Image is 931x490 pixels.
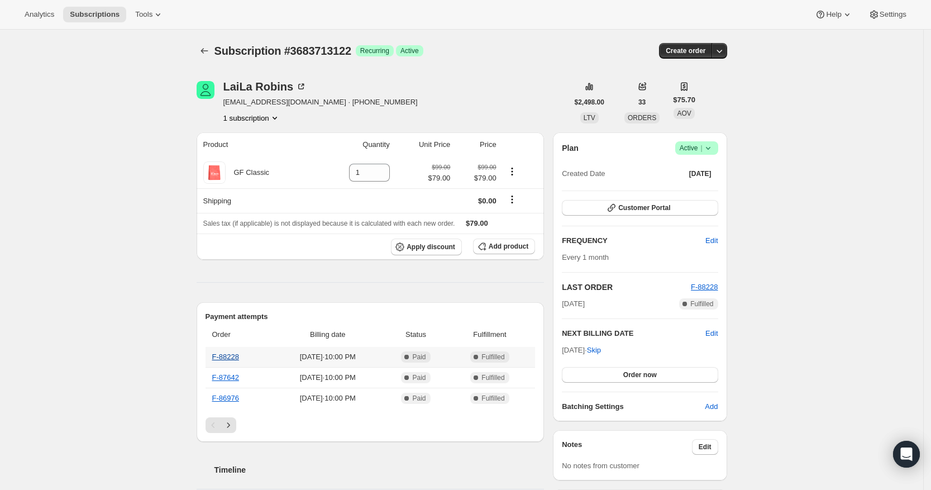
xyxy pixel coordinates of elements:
span: Status [387,329,445,340]
button: Skip [580,341,608,359]
span: $79.00 [457,173,496,184]
nav: Pagination [206,417,536,433]
div: Open Intercom Messenger [893,441,920,468]
h2: Payment attempts [206,311,536,322]
button: Edit [692,439,718,455]
button: Tools [128,7,170,22]
span: $79.00 [428,173,451,184]
span: [DATE] [689,169,712,178]
span: Subscriptions [70,10,120,19]
span: Fulfilled [481,394,504,403]
span: Paid [412,353,426,361]
span: ORDERS [628,114,656,122]
span: $79.00 [466,219,488,227]
span: Add product [489,242,528,251]
span: $2,498.00 [575,98,604,107]
button: Order now [562,367,718,383]
h2: NEXT BILLING DATE [562,328,705,339]
span: [DATE] · 10:00 PM [275,372,380,383]
th: Order [206,322,272,347]
span: Subscription #3683713122 [214,45,351,57]
th: Price [453,132,499,157]
h6: Batching Settings [562,401,705,412]
span: [DATE] · [562,346,601,354]
button: Add product [473,239,535,254]
span: Created Date [562,168,605,179]
span: LaiLa Robins [197,81,214,99]
button: Next [221,417,236,433]
span: Settings [880,10,906,19]
button: Edit [699,232,724,250]
button: Subscriptions [197,43,212,59]
button: Product actions [503,165,521,178]
a: F-87642 [212,373,239,382]
span: Recurring [360,46,389,55]
h3: Notes [562,439,692,455]
a: F-86976 [212,394,239,402]
button: Edit [705,328,718,339]
span: $0.00 [478,197,496,205]
span: Fulfilled [690,299,713,308]
span: Fulfilled [481,353,504,361]
span: Create order [666,46,705,55]
small: $99.00 [478,164,496,170]
button: $2,498.00 [568,94,611,110]
span: Active [400,46,419,55]
button: Shipping actions [503,193,521,206]
th: Shipping [197,188,318,213]
span: Customer Portal [618,203,670,212]
button: Settings [862,7,913,22]
button: Create order [659,43,712,59]
span: Apply discount [407,242,455,251]
span: Help [826,10,841,19]
span: Edit [699,443,712,451]
small: $99.00 [432,164,450,170]
span: [DATE] [562,298,585,310]
th: Quantity [318,132,393,157]
th: Unit Price [393,132,454,157]
div: GF Classic [226,167,270,178]
button: [DATE] [682,166,718,182]
div: LaiLa Robins [223,81,307,92]
span: Fulfilled [481,373,504,382]
span: [EMAIL_ADDRESS][DOMAIN_NAME] · [PHONE_NUMBER] [223,97,418,108]
span: Active [680,142,714,154]
a: F-88228 [212,353,239,361]
span: Paid [412,394,426,403]
span: Fulfillment [451,329,528,340]
span: $75.70 [673,94,695,106]
span: Tools [135,10,152,19]
button: Help [808,7,859,22]
h2: FREQUENCY [562,235,705,246]
button: Analytics [18,7,61,22]
span: Edit [705,235,718,246]
span: Sales tax (if applicable) is not displayed because it is calculated with each new order. [203,220,455,227]
button: F-88228 [691,282,718,293]
h2: Plan [562,142,579,154]
span: Skip [587,345,601,356]
a: F-88228 [691,283,718,291]
span: Order now [623,370,657,379]
span: AOV [677,110,691,117]
button: Add [698,398,724,416]
span: Every 1 month [562,253,609,261]
button: Customer Portal [562,200,718,216]
span: Billing date [275,329,380,340]
th: Product [197,132,318,157]
span: Paid [412,373,426,382]
span: [DATE] · 10:00 PM [275,351,380,363]
span: LTV [584,114,595,122]
button: Subscriptions [63,7,126,22]
h2: LAST ORDER [562,282,691,293]
span: [DATE] · 10:00 PM [275,393,380,404]
span: Analytics [25,10,54,19]
span: 33 [638,98,646,107]
h2: Timeline [214,464,545,475]
span: No notes from customer [562,462,639,470]
button: Product actions [223,112,280,123]
span: | [700,144,702,153]
span: Add [705,401,718,412]
button: 33 [632,94,652,110]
